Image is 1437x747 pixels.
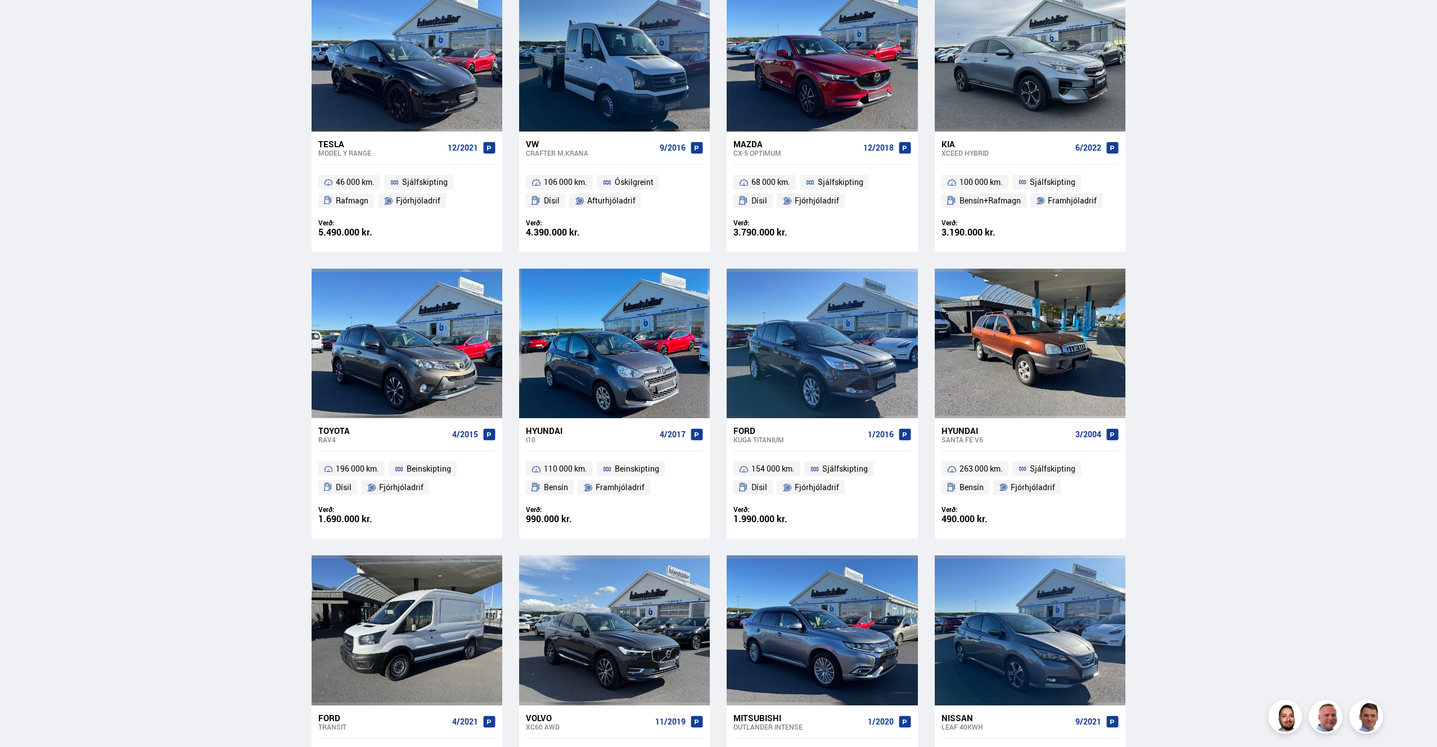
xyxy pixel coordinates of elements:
[942,436,1071,443] div: Santa Fe V6
[660,430,686,439] span: 4/2017
[733,514,822,524] div: 1.990.000 kr.
[935,418,1125,538] a: Hyundai Santa Fe V6 3/2004 263 000 km. Sjálfskipting Bensín Fjórhjóladrif Verð: 490.000 kr.
[942,425,1071,436] div: Hyundai
[942,514,1030,524] div: 490.000 kr.
[959,462,1003,476] span: 263 000 km.
[318,149,443,157] div: Model Y RANGE
[336,194,368,207] span: Rafmagn
[751,194,767,207] span: Dísil
[959,481,984,494] span: Bensín
[396,194,440,207] span: Fjórhjóladrif
[596,481,645,494] span: Framhjóladrif
[660,143,686,152] span: 9/2016
[615,175,654,189] span: Óskilgreint
[733,505,822,514] div: Verð:
[818,175,863,189] span: Sjálfskipting
[733,436,863,443] div: Kuga TITANIUM
[751,481,767,494] span: Dísil
[942,149,1071,157] div: XCeed HYBRID
[1270,701,1304,735] img: nhp88E3Fdnt1Opn2.png
[733,139,858,149] div: Mazda
[1351,701,1385,735] img: FbJEzSuNWCJXmdc-.webp
[863,143,894,152] span: 12/2018
[942,505,1030,514] div: Verð:
[655,717,686,726] span: 11/2019
[733,149,858,157] div: CX-5 OPTIMUM
[727,418,917,538] a: Ford Kuga TITANIUM 1/2016 154 000 km. Sjálfskipting Dísil Fjórhjóladrif Verð: 1.990.000 kr.
[526,228,615,237] div: 4.390.000 kr.
[959,175,1003,189] span: 100 000 km.
[9,4,43,38] button: Opna LiveChat spjallviðmót
[519,132,710,252] a: VW Crafter M.KRANA 9/2016 106 000 km. Óskilgreint Dísil Afturhjóladrif Verð: 4.390.000 kr.
[795,481,839,494] span: Fjórhjóladrif
[318,228,407,237] div: 5.490.000 kr.
[751,175,790,189] span: 68 000 km.
[1075,143,1101,152] span: 6/2022
[544,194,560,207] span: Dísil
[318,139,443,149] div: Tesla
[526,514,615,524] div: 990.000 kr.
[868,430,894,439] span: 1/2016
[1075,430,1101,439] span: 3/2004
[336,175,375,189] span: 46 000 km.
[379,481,424,494] span: Fjórhjóladrif
[526,713,651,723] div: Volvo
[526,139,655,149] div: VW
[402,175,448,189] span: Sjálfskipting
[733,425,863,436] div: Ford
[959,194,1021,207] span: Bensín+Rafmagn
[452,430,478,439] span: 4/2015
[526,723,651,731] div: XC60 AWD
[318,505,407,514] div: Verð:
[526,219,615,227] div: Verð:
[407,462,451,476] span: Beinskipting
[526,149,655,157] div: Crafter M.KRANA
[544,175,587,189] span: 106 000 km.
[942,713,1071,723] div: Nissan
[795,194,839,207] span: Fjórhjóladrif
[733,723,863,731] div: Outlander INTENSE
[544,462,587,476] span: 110 000 km.
[519,418,710,538] a: Hyundai i10 4/2017 110 000 km. Beinskipting Bensín Framhjóladrif Verð: 990.000 kr.
[942,723,1071,731] div: Leaf 40KWH
[1048,194,1097,207] span: Framhjóladrif
[336,481,352,494] span: Dísil
[1075,717,1101,726] span: 9/2021
[526,505,615,514] div: Verð:
[822,462,868,476] span: Sjálfskipting
[452,717,478,726] span: 4/2021
[1011,481,1055,494] span: Fjórhjóladrif
[942,228,1030,237] div: 3.190.000 kr.
[318,723,448,731] div: Transit
[312,418,502,538] a: Toyota RAV4 4/2015 196 000 km. Beinskipting Dísil Fjórhjóladrif Verð: 1.690.000 kr.
[615,462,659,476] span: Beinskipting
[448,143,478,152] span: 12/2021
[318,219,407,227] div: Verð:
[868,717,894,726] span: 1/2020
[935,132,1125,252] a: Kia XCeed HYBRID 6/2022 100 000 km. Sjálfskipting Bensín+Rafmagn Framhjóladrif Verð: 3.190.000 kr.
[318,514,407,524] div: 1.690.000 kr.
[942,219,1030,227] div: Verð:
[318,436,448,443] div: RAV4
[544,481,568,494] span: Bensín
[318,425,448,436] div: Toyota
[733,219,822,227] div: Verð:
[751,462,795,476] span: 154 000 km.
[727,132,917,252] a: Mazda CX-5 OPTIMUM 12/2018 68 000 km. Sjálfskipting Dísil Fjórhjóladrif Verð: 3.790.000 kr.
[587,194,636,207] span: Afturhjóladrif
[336,462,379,476] span: 196 000 km.
[1030,175,1075,189] span: Sjálfskipting
[1310,701,1344,735] img: siFngHWaQ9KaOqBr.png
[733,228,822,237] div: 3.790.000 kr.
[526,436,655,443] div: i10
[1030,462,1075,476] span: Sjálfskipting
[312,132,502,252] a: Tesla Model Y RANGE 12/2021 46 000 km. Sjálfskipting Rafmagn Fjórhjóladrif Verð: 5.490.000 kr.
[526,425,655,436] div: Hyundai
[942,139,1071,149] div: Kia
[318,713,448,723] div: Ford
[733,713,863,723] div: Mitsubishi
